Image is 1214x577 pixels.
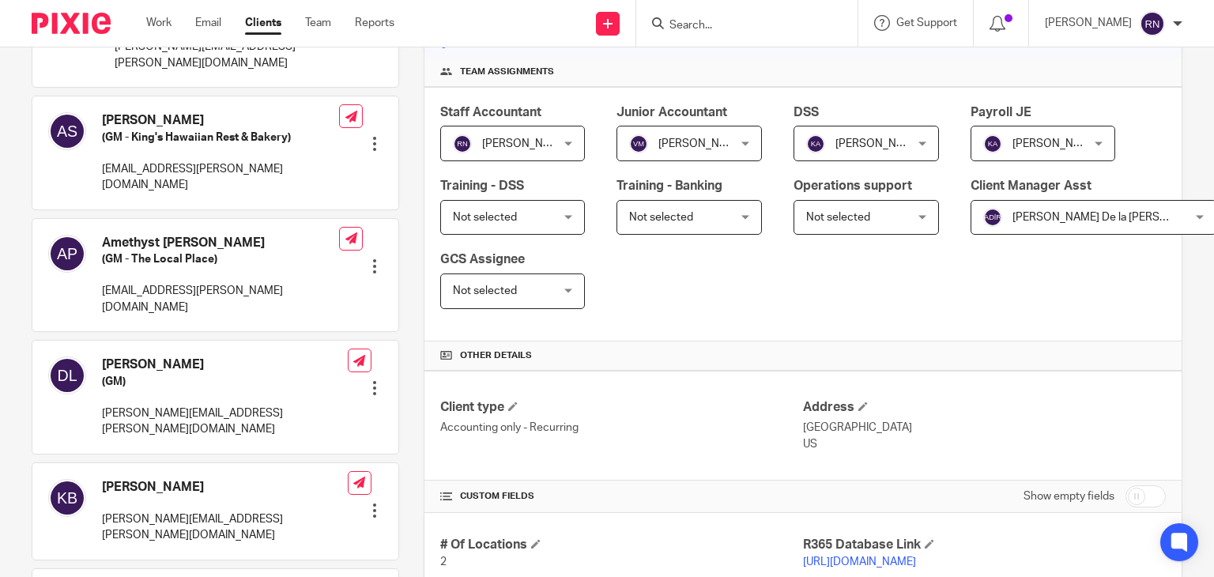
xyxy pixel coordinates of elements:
[102,283,339,315] p: [EMAIL_ADDRESS][PERSON_NAME][DOMAIN_NAME]
[629,212,693,223] span: Not selected
[115,39,349,71] p: [PERSON_NAME][EMAIL_ADDRESS][PERSON_NAME][DOMAIN_NAME]
[983,134,1002,153] img: svg%3E
[616,179,722,192] span: Training - Banking
[453,212,517,223] span: Not selected
[102,511,348,544] p: [PERSON_NAME][EMAIL_ADDRESS][PERSON_NAME][DOMAIN_NAME]
[440,399,803,416] h4: Client type
[440,556,447,568] span: 2
[102,161,339,194] p: [EMAIL_ADDRESS][PERSON_NAME][DOMAIN_NAME]
[453,285,517,296] span: Not selected
[971,106,1031,119] span: Payroll JE
[896,17,957,28] span: Get Support
[102,356,348,373] h4: [PERSON_NAME]
[616,106,727,119] span: Junior Accountant
[102,251,339,267] h5: (GM - The Local Place)
[668,19,810,33] input: Search
[1045,15,1132,31] p: [PERSON_NAME]
[195,15,221,31] a: Email
[102,112,339,129] h4: [PERSON_NAME]
[806,212,870,223] span: Not selected
[803,556,916,568] a: [URL][DOMAIN_NAME]
[440,179,524,192] span: Training - DSS
[1012,138,1099,149] span: [PERSON_NAME]
[835,138,922,149] span: [PERSON_NAME]
[803,399,1166,416] h4: Address
[440,253,525,266] span: GCS Assignee
[971,179,1091,192] span: Client Manager Asst
[440,490,803,503] h4: CUSTOM FIELDS
[440,420,803,436] p: Accounting only - Recurring
[102,479,348,496] h4: [PERSON_NAME]
[440,106,541,119] span: Staff Accountant
[102,405,348,438] p: [PERSON_NAME][EMAIL_ADDRESS][PERSON_NAME][DOMAIN_NAME]
[482,138,569,149] span: [PERSON_NAME]
[102,130,339,145] h5: (GM - King's Hawaiian Rest & Bakery)
[245,15,281,31] a: Clients
[48,479,86,517] img: svg%3E
[32,13,111,34] img: Pixie
[440,537,803,553] h4: # Of Locations
[983,208,1002,227] img: svg%3E
[305,15,331,31] a: Team
[102,235,339,251] h4: Amethyst [PERSON_NAME]
[658,138,745,149] span: [PERSON_NAME]
[146,15,172,31] a: Work
[102,374,348,390] h5: (GM)
[355,15,394,31] a: Reports
[1140,11,1165,36] img: svg%3E
[48,356,86,394] img: svg%3E
[803,420,1166,436] p: [GEOGRAPHIC_DATA]
[460,66,554,78] span: Team assignments
[1024,488,1114,504] label: Show empty fields
[794,179,912,192] span: Operations support
[460,349,532,362] span: Other details
[453,134,472,153] img: svg%3E
[806,134,825,153] img: svg%3E
[48,235,86,273] img: svg%3E
[803,436,1166,452] p: US
[803,537,1166,553] h4: R365 Database Link
[794,106,819,119] span: DSS
[629,134,648,153] img: svg%3E
[48,112,86,150] img: svg%3E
